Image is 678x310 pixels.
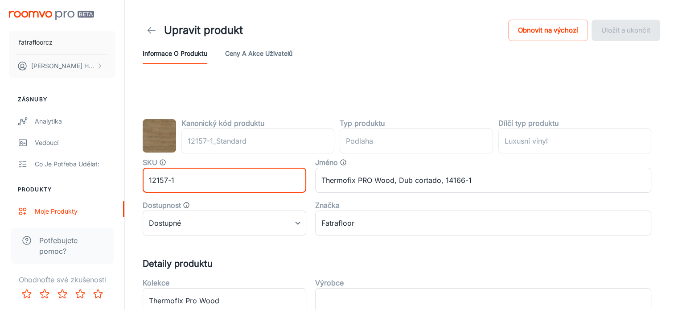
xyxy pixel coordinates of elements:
[35,159,115,169] div: Co je potřeba udělat:
[36,285,53,303] button: Rate 2 star
[143,43,207,64] button: Informace o produktu
[71,285,89,303] button: Rate 4 star
[143,200,181,211] label: Dostupnost
[143,277,169,288] label: Kolekce
[143,119,176,153] img: Thermofix PRO Wood, Dub cortado, 14166-1
[315,277,344,288] label: Výrobce
[315,200,340,211] label: Značka
[340,118,385,128] label: Typ produktu
[89,285,107,303] button: Rate 5 star
[7,274,117,285] p: Ohodnoťte své zkušenosti
[39,235,103,256] span: Potřebujete pomoc?
[143,257,660,270] h5: Detaily produktu
[35,116,115,126] div: Analytika
[181,118,264,128] label: Kanonický kód produktu
[315,157,338,168] label: Jméno
[9,54,115,78] button: [PERSON_NAME] Hrdina
[508,20,588,41] button: Obnovit na výchozí
[18,285,36,303] button: Rate 1 star
[143,157,157,168] label: SKU
[19,37,53,47] p: fatrafloorcz
[159,159,166,166] svg: SKU produktu
[225,43,292,64] button: Ceny a akce uživatelů
[53,285,71,303] button: Rate 3 star
[498,118,559,128] label: Dílčí typ produktu
[9,11,94,20] img: Roomvo PRO Beta
[183,202,190,209] svg: Hodnota určující, zda je produkt dostupný, ukončený nebo není skladem
[35,207,115,216] div: Moje produkty
[143,211,306,236] div: Dostupné
[164,22,243,38] h1: Upravit produkt
[340,159,347,166] svg: Název produktu
[35,138,115,148] div: Vedoucí
[9,31,115,54] button: fatrafloorcz
[31,61,94,71] p: [PERSON_NAME] Hrdina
